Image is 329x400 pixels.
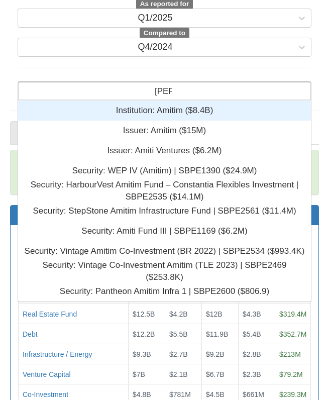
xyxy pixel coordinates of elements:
span: $12B [206,310,223,318]
button: Debt [23,329,38,339]
span: $7B [133,370,145,378]
div: Security: ‎Vintage Co-Investment Amitim (TLE 2023) | SBPE2469 ‎($253.8K)‏ [18,261,311,281]
span: $9.3B [133,350,151,358]
div: Issuer: ‎Amitim ‎($15M)‏ [18,121,311,141]
span: $12.2B [133,330,155,338]
span: $319.4M [279,310,306,318]
span: $4.2B [169,310,188,318]
button: Infrastructure / Energy [23,349,92,359]
button: Real Estate Fund [23,309,77,319]
span: $2.8B [243,350,261,358]
div: Q1/2025 [138,13,172,23]
span: $79.2M [279,370,303,378]
span: $5.4B [243,330,261,338]
div: Security: ‎HarbourVest Amitim Fund – Constantia Flexibles Investment | SBPE2535 ‎($14.1M)‏ [18,181,311,201]
div: Security: ‎Pantheon Amitim Infra 1 | SBPE2600 ‎($806.9)‏ [18,281,311,302]
span: $12.5B [133,310,155,318]
span: $11.9B [206,330,228,338]
span: $4.3B [243,310,261,318]
span: $2.3B [243,370,261,378]
div: Security: ‎Amiti Fund III | SBPE1169 ‎($6.2M)‏ [18,221,311,241]
span: $9.2B [206,350,225,358]
span: $661M [243,390,264,398]
div: Institution: ‎Amitim ‎($8.4B)‏ [18,101,311,121]
div: Security: ‎WEP IV (Amitim) | SBPE1390 ‎($24.9M)‏ [18,161,311,181]
button: Co-Investment [23,389,68,399]
span: $213M [279,350,301,358]
span: $352.7M [279,330,306,338]
span: $5.5B [169,330,188,338]
span: $4.8B [133,390,151,398]
a: Category Breakdown [10,121,118,145]
div: Security: ‎StepStone Amitim Infrastructure Fund | SBPE2561 ‎($11.4M)‏ [18,201,311,221]
span: $2.1B [169,370,188,378]
span: $4.5B [206,390,225,398]
div: grid [18,101,311,302]
div: Q4/2024 [138,42,172,52]
span: Compared to [140,28,189,39]
span: $6.7B [206,370,225,378]
span: $2.7B [169,350,188,358]
span: $781M [169,390,191,398]
span: $239.3M [279,390,306,398]
div: Issuer: ‎Amiti Ventures ‎($6.2M)‏ [18,141,311,161]
div: Security: ‎Vintage Amitim Co-Investment (BR 2022) | SBPE2534 ‎($993.4K)‏ [18,241,311,261]
button: Venture Capital [23,369,71,379]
